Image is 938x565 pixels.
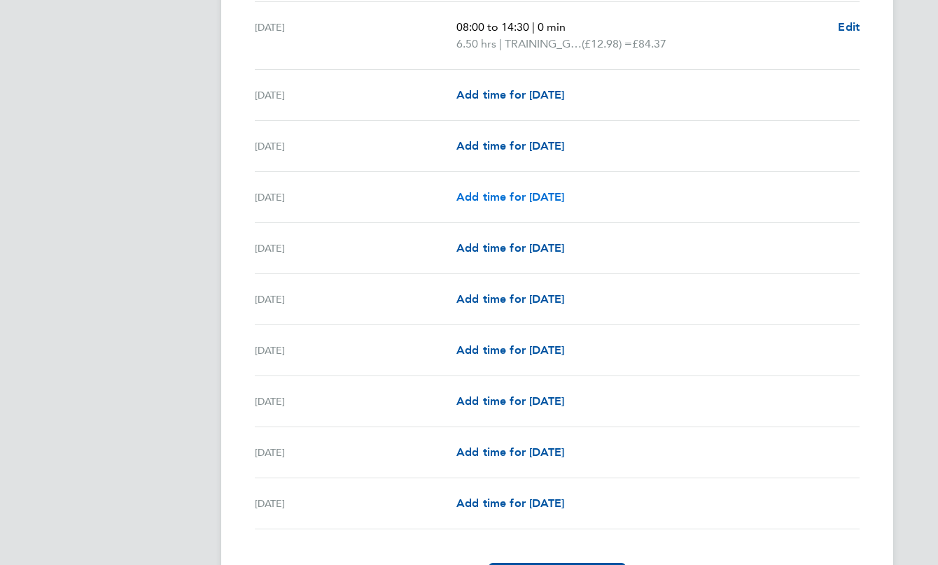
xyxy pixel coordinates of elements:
span: Add time for [DATE] [456,139,564,152]
a: Add time for [DATE] [456,444,564,461]
span: Add time for [DATE] [456,190,564,203]
span: £84.37 [632,37,666,50]
a: Add time for [DATE] [456,189,564,206]
span: 6.50 hrs [456,37,496,50]
div: [DATE] [255,19,456,52]
div: [DATE] [255,189,456,206]
span: Add time for [DATE] [456,88,564,101]
a: Add time for [DATE] [456,291,564,308]
div: [DATE] [255,444,456,461]
span: | [499,37,502,50]
span: TRAINING_GROUND_STEWARDING [505,36,582,52]
a: Add time for [DATE] [456,393,564,410]
span: Add time for [DATE] [456,445,564,459]
span: Edit [838,20,860,34]
a: Add time for [DATE] [456,342,564,359]
div: [DATE] [255,138,456,155]
span: Add time for [DATE] [456,496,564,510]
div: [DATE] [255,393,456,410]
span: Add time for [DATE] [456,343,564,357]
span: Add time for [DATE] [456,394,564,408]
span: (£12.98) = [582,37,632,50]
a: Edit [838,19,860,36]
div: [DATE] [255,342,456,359]
a: Add time for [DATE] [456,240,564,257]
div: [DATE] [255,495,456,512]
a: Add time for [DATE] [456,87,564,103]
div: [DATE] [255,240,456,257]
span: Add time for [DATE] [456,292,564,306]
a: Add time for [DATE] [456,138,564,155]
span: 08:00 to 14:30 [456,20,529,34]
a: Add time for [DATE] [456,495,564,512]
span: | [532,20,535,34]
span: Add time for [DATE] [456,241,564,255]
div: [DATE] [255,87,456,103]
div: [DATE] [255,291,456,308]
span: 0 min [538,20,566,34]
